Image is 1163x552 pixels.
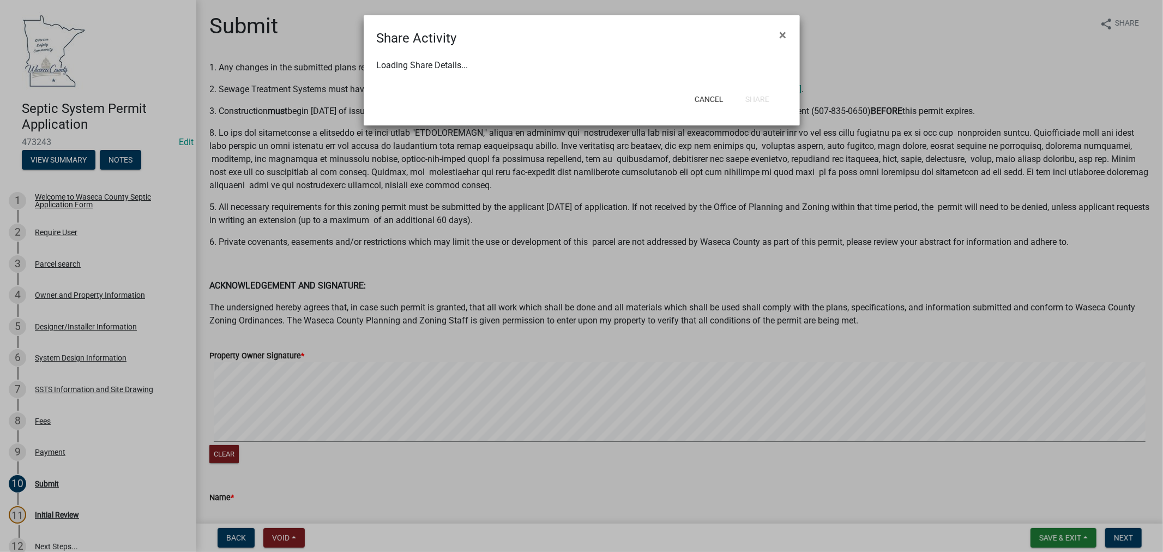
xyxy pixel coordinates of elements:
[377,59,787,72] div: Loading Share Details...
[686,89,732,109] button: Cancel
[377,28,457,48] h4: Share Activity
[780,27,787,43] span: ×
[771,20,796,50] button: Close
[737,89,778,109] button: Share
